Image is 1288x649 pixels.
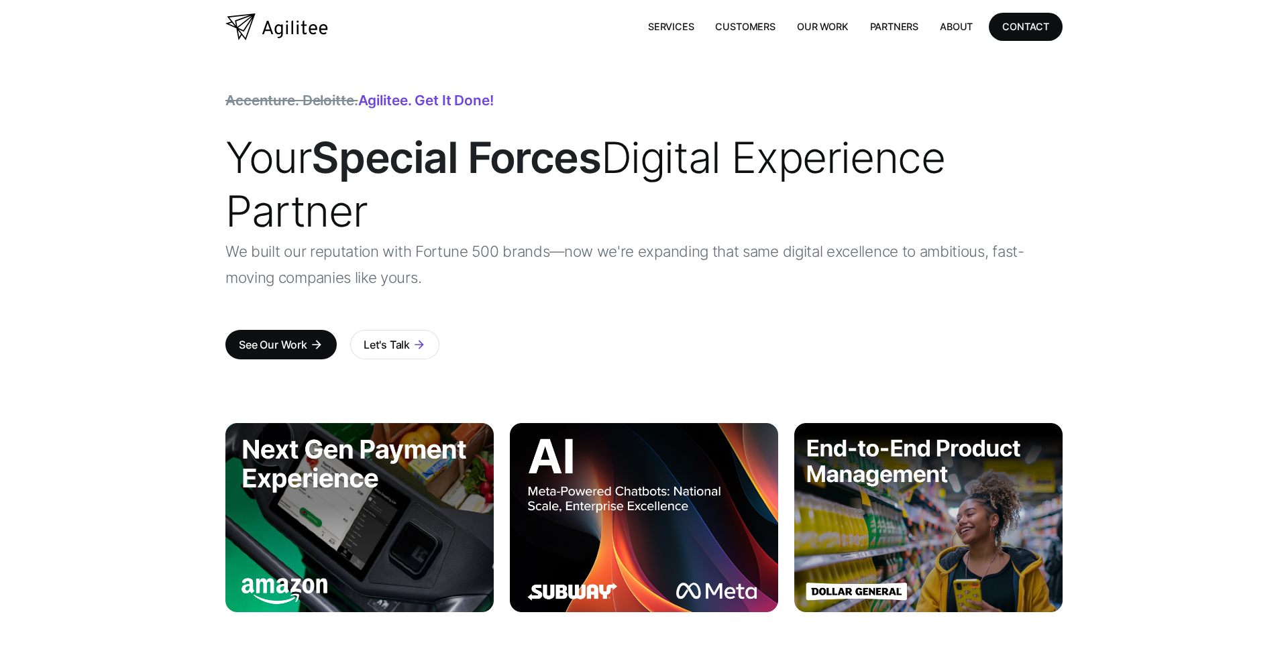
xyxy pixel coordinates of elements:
a: Customers [704,13,786,40]
div: arrow_forward [413,338,426,351]
div: Agilitee. Get it done! [225,94,494,107]
a: home [225,13,328,40]
a: Services [637,13,705,40]
div: See Our Work [239,335,307,354]
a: Let's Talkarrow_forward [350,330,439,359]
a: See Our Workarrow_forward [225,330,337,359]
div: CONTACT [1002,18,1049,35]
a: About [929,13,983,40]
a: CONTACT [989,13,1063,40]
a: Our Work [786,13,859,40]
a: Partners [859,13,930,40]
div: Let's Talk [364,335,410,354]
strong: Special Forces [311,131,600,183]
span: Your Digital Experience Partner [225,131,945,237]
p: We built our reputation with Fortune 500 brands—now we're expanding that same digital excellence ... [225,238,1063,290]
span: Accenture. Deloitte. [225,92,358,109]
div: arrow_forward [310,338,323,351]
